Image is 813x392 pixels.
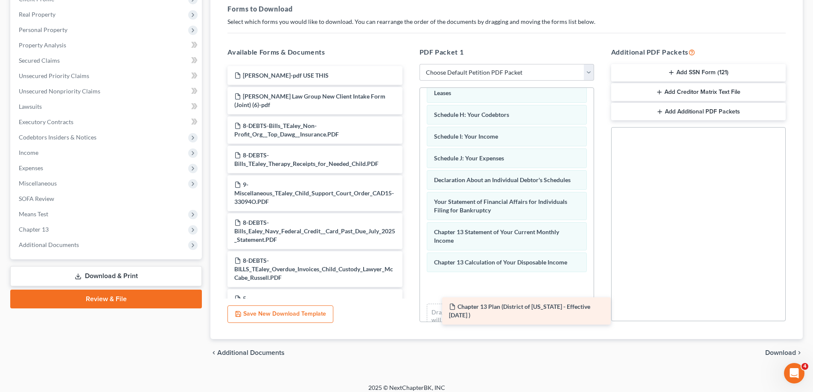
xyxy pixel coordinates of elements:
[227,17,786,26] p: Select which forms you would like to download. You can rearrange the order of the documents by dr...
[210,349,285,356] a: chevron_left Additional Documents
[234,93,385,108] span: [PERSON_NAME] Law Group New Client Intake Form (Joint) (6)-pdf
[801,363,808,370] span: 4
[449,303,590,319] span: Chapter 13 Plan (District of [US_STATE] - Effective [DATE] )
[227,4,786,14] h5: Forms to Download
[217,349,285,356] span: Additional Documents
[234,219,395,243] span: 8-DEBTS-Bills_Ealey_Navy_Federal_Credit__Card_Past_Due_July_2025_Statement.PDF
[12,114,202,130] a: Executory Contracts
[420,47,594,57] h5: PDF Packet 1
[10,266,202,286] a: Download & Print
[12,84,202,99] a: Unsecured Nonpriority Claims
[19,241,79,248] span: Additional Documents
[796,349,803,356] i: chevron_right
[19,41,66,49] span: Property Analysis
[19,134,96,141] span: Codebtors Insiders & Notices
[434,228,559,244] span: Chapter 13 Statement of Your Current Monthly Income
[19,26,67,33] span: Personal Property
[243,72,329,79] span: [PERSON_NAME]-pdf USE THIS
[434,154,504,162] span: Schedule J: Your Expenses
[19,149,38,156] span: Income
[611,47,786,57] h5: Additional PDF Packets
[765,349,796,356] span: Download
[784,363,804,383] iframe: Intercom live chat
[765,349,803,356] button: Download chevron_right
[10,290,202,308] a: Review & File
[234,122,339,138] span: 8-DEBTS-Bills_TEaley_Non-Profit_Org__Top_Dawg__Insurance.PDF
[210,349,217,356] i: chevron_left
[434,176,571,183] span: Declaration About an Individual Debtor's Schedules
[611,103,786,121] button: Add Additional PDF Packets
[19,118,73,125] span: Executory Contracts
[19,11,55,18] span: Real Property
[19,195,54,202] span: SOFA Review
[19,57,60,64] span: Secured Claims
[12,38,202,53] a: Property Analysis
[227,305,333,323] button: Save New Download Template
[427,304,587,336] div: Drag-and-drop in any documents from the left. These will be merged into the Petition PDF Packet. ...
[234,257,393,281] span: 8-DEBTS-BILLS_TEaley_Overdue_Invoices_Child_Custody_Lawyer_McCabe_Russell.PDF
[12,99,202,114] a: Lawsuits
[19,164,43,171] span: Expenses
[611,83,786,101] button: Add Creditor Matrix Text File
[12,191,202,206] a: SOFA Review
[19,72,89,79] span: Unsecured Priority Claims
[12,68,202,84] a: Unsecured Priority Claims
[19,103,42,110] span: Lawsuits
[19,226,49,233] span: Chapter 13
[19,210,48,218] span: Means Test
[19,87,100,95] span: Unsecured Nonpriority Claims
[12,53,202,68] a: Secured Claims
[234,151,379,167] span: 8-DEBTS-Bills_TEaley_Therapy_Receipts_for_Needed_Child.PDF
[227,47,402,57] h5: Available Forms & Documents
[434,258,567,266] span: Chapter 13 Calculation of Your Disposable Income
[434,198,567,214] span: Your Statement of Financial Affairs for Individuals Filing for Bankruptcy
[434,111,509,118] span: Schedule H: Your Codebtors
[19,180,57,187] span: Miscellaneous
[611,64,786,82] button: Add SSN Form (121)
[434,133,498,140] span: Schedule I: Your Income
[234,181,394,205] span: 9-Miscellaneous_TEaley_Child_Support_Court_Order_CAD15-33094O.PDF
